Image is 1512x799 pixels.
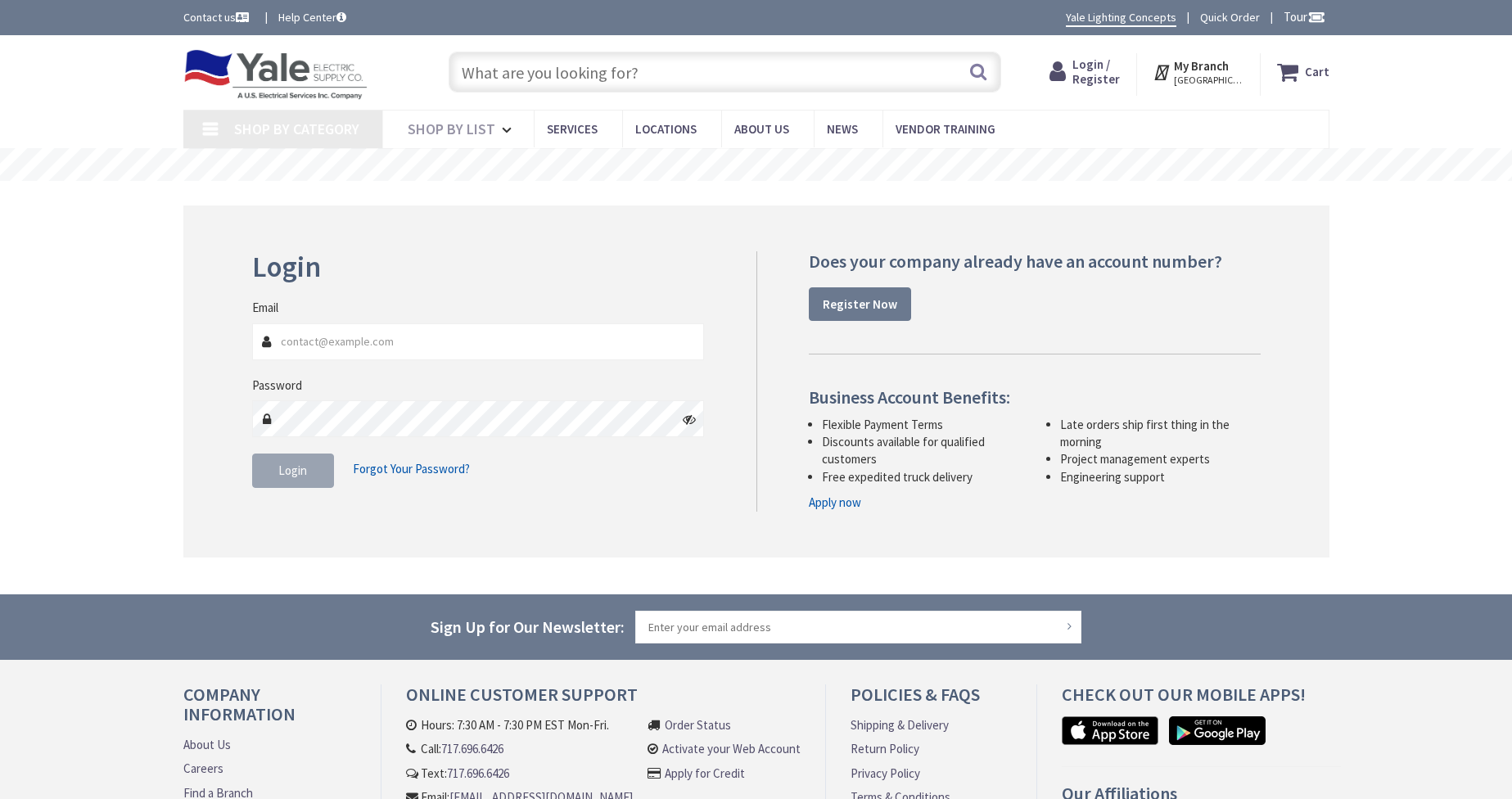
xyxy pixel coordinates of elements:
input: What are you looking for? [449,52,1001,93]
h2: Login [252,251,705,283]
a: Return Policy [851,740,919,757]
a: Shipping & Delivery [851,716,949,734]
span: Sign Up for Our Newsletter: [431,616,625,637]
span: Shop By Category [234,120,359,138]
h4: Check out Our Mobile Apps! [1062,684,1342,716]
a: Order Status [665,716,731,734]
label: Password [252,377,302,394]
input: Email [252,323,705,360]
span: [GEOGRAPHIC_DATA], [GEOGRAPHIC_DATA] [1174,74,1243,87]
li: Engineering support [1060,468,1261,485]
span: Services [547,121,598,137]
img: Yale Electric Supply Co. [183,49,368,100]
li: Late orders ship first thing in the morning [1060,416,1261,451]
strong: Register Now [823,296,897,312]
span: Vendor Training [896,121,995,137]
a: Apply now [809,494,861,511]
a: Contact us [183,9,252,25]
a: Privacy Policy [851,765,920,782]
strong: Cart [1305,57,1329,87]
h4: Business Account Benefits: [809,387,1261,407]
div: My Branch [GEOGRAPHIC_DATA], [GEOGRAPHIC_DATA] [1153,57,1243,87]
a: Careers [183,760,223,777]
a: Login / Register [1049,57,1120,87]
span: Tour [1284,9,1325,25]
h4: Does your company already have an account number? [809,251,1261,271]
a: Cart [1277,57,1329,87]
a: 717.696.6426 [441,740,503,757]
li: Text: [406,765,633,782]
input: Enter your email address [635,611,1082,643]
h4: Company Information [183,684,356,736]
a: Activate your Web Account [662,740,801,757]
li: Discounts available for qualified customers [822,433,1022,468]
h4: Online Customer Support [406,684,801,716]
span: News [827,121,858,137]
li: Project management experts [1060,450,1261,467]
strong: My Branch [1174,58,1229,74]
label: Email [252,299,278,316]
a: Apply for Credit [665,765,745,782]
li: Call: [406,740,633,757]
li: Flexible Payment Terms [822,416,1022,433]
a: Yale Lighting Concepts [1066,9,1176,27]
span: About Us [734,121,789,137]
span: Locations [635,121,697,137]
button: Login [252,454,334,488]
a: About Us [183,736,231,753]
a: 717.696.6426 [447,765,509,782]
a: Register Now [809,287,911,322]
li: Free expedited truck delivery [822,468,1022,485]
span: Forgot Your Password? [353,461,470,476]
span: Login / Register [1072,56,1120,87]
a: Forgot Your Password? [353,454,470,485]
li: Hours: 7:30 AM - 7:30 PM EST Mon-Fri. [406,716,633,734]
i: Click here to show/hide password [683,413,696,426]
a: Quick Order [1200,9,1260,25]
span: Shop By List [408,120,495,138]
span: Login [278,463,307,478]
a: Help Center [278,9,346,25]
h4: Policies & FAQs [851,684,1011,716]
